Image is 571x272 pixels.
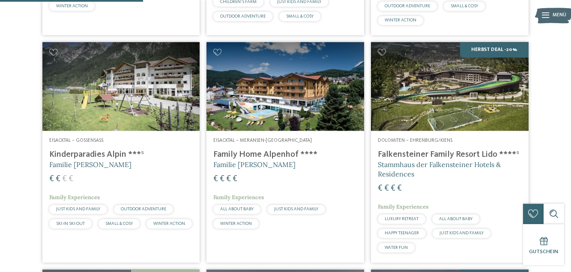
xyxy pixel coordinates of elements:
span: € [213,175,218,183]
span: SMALL & COSY [451,4,478,8]
span: Dolomiten – Ehrenburg/Kiens [378,138,452,143]
a: Familienhotels gesucht? Hier findet ihr die besten! Eisacktal – Meransen-[GEOGRAPHIC_DATA] Family... [206,42,364,263]
img: Familienhotels gesucht? Hier findet ihr die besten! [371,42,529,131]
span: WATER FUN [385,245,408,250]
span: SMALL & COSY [286,14,314,18]
img: Kinderparadies Alpin ***ˢ [42,42,200,131]
a: Gutschein [523,224,564,265]
span: € [56,175,60,183]
span: LUXURY RETREAT [385,217,419,221]
span: WINTER ACTION [385,18,416,22]
span: € [49,175,54,183]
span: Stammhaus der Falkensteiner Hotels & Residences [378,160,501,178]
h4: Kinderparadies Alpin ***ˢ [49,149,193,160]
span: Familie [PERSON_NAME] [213,160,296,169]
span: € [397,184,402,193]
span: € [69,175,73,183]
span: € [378,184,383,193]
span: Eisacktal – Gossensass [49,138,103,143]
h4: Family Home Alpenhof **** [213,149,357,160]
span: € [220,175,224,183]
span: OUTDOOR ADVENTURE [385,4,430,8]
span: SMALL & COSY [105,221,133,226]
span: ALL ABOUT BABY [439,217,472,221]
a: Familienhotels gesucht? Hier findet ihr die besten! Eisacktal – Gossensass Kinderparadies Alpin *... [42,42,200,263]
span: € [391,184,395,193]
span: OUTDOOR ADVENTURE [121,207,166,211]
span: JUST KIDS AND FAMILY [439,231,484,235]
span: € [62,175,67,183]
span: WINTER ACTION [56,4,88,8]
span: € [384,184,389,193]
img: Family Home Alpenhof **** [206,42,364,131]
span: SKI-IN SKI-OUT [56,221,85,226]
span: € [226,175,231,183]
span: WINTER ACTION [220,221,252,226]
span: Familie [PERSON_NAME] [49,160,132,169]
span: WINTER ACTION [153,221,185,226]
span: JUST KIDS AND FAMILY [56,207,100,211]
span: Family Experiences [213,194,264,201]
span: € [233,175,237,183]
span: JUST KIDS AND FAMILY [274,207,318,211]
span: Family Experiences [49,194,100,201]
span: Gutschein [529,249,558,254]
h4: Falkensteiner Family Resort Lido ****ˢ [378,149,522,160]
span: Eisacktal – Meransen-[GEOGRAPHIC_DATA] [213,138,312,143]
span: ALL ABOUT BABY [220,207,254,211]
span: HAPPY TEENAGER [385,231,419,235]
span: OUTDOOR ADVENTURE [220,14,266,18]
a: Familienhotels gesucht? Hier findet ihr die besten! Herbst Deal -20% Dolomiten – Ehrenburg/Kiens ... [371,42,529,263]
span: Family Experiences [378,203,428,210]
